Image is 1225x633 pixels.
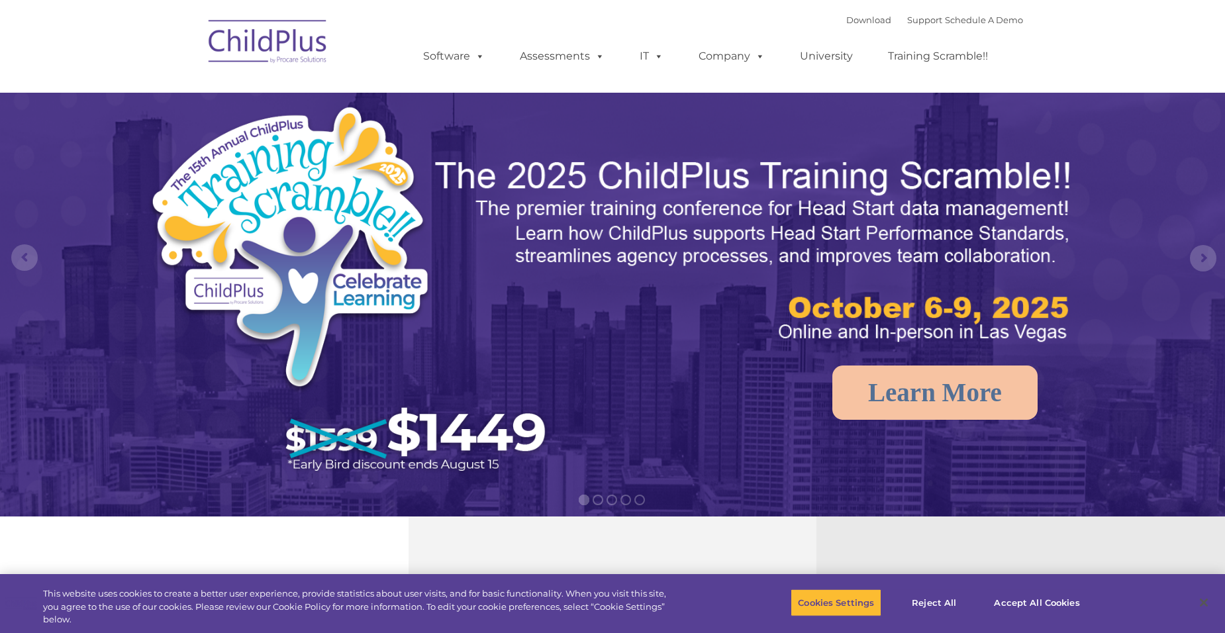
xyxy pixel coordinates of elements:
div: This website uses cookies to create a better user experience, provide statistics about user visit... [43,587,674,626]
span: Last name [184,87,224,97]
button: Cookies Settings [791,589,881,616]
a: IT [626,43,677,70]
a: Training Scramble!! [875,43,1001,70]
a: Learn More [832,365,1038,420]
span: Phone number [184,142,240,152]
a: Support [907,15,942,25]
button: Reject All [893,589,975,616]
img: ChildPlus by Procare Solutions [202,11,334,77]
a: Schedule A Demo [945,15,1023,25]
button: Close [1189,588,1218,617]
a: University [787,43,866,70]
font: | [846,15,1023,25]
a: Download [846,15,891,25]
button: Accept All Cookies [987,589,1087,616]
a: Assessments [507,43,618,70]
a: Company [685,43,778,70]
a: Software [410,43,498,70]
